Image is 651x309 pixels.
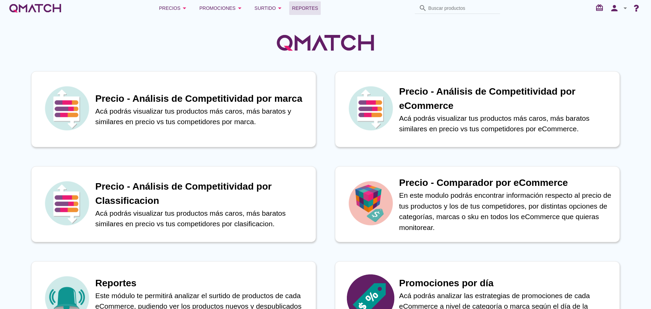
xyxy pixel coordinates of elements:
[22,71,325,147] a: iconPrecio - Análisis de Competitividad por marcaAcá podrás visualizar tus productos más caros, m...
[43,179,91,227] img: icon
[95,179,309,208] h1: Precio - Análisis de Competitividad por Classificacion
[276,4,284,12] i: arrow_drop_down
[199,4,244,12] div: Promociones
[249,1,290,15] button: Surtido
[621,4,629,12] i: arrow_drop_down
[325,166,629,242] a: iconPrecio - Comparador por eCommerceEn este modulo podrás encontrar información respecto al prec...
[154,1,194,15] button: Precios
[292,4,318,12] span: Reportes
[347,179,394,227] img: icon
[595,4,606,12] i: redeem
[399,276,613,290] h1: Promociones por día
[399,84,613,113] h1: Precio - Análisis de Competitividad por eCommerce
[255,4,284,12] div: Surtido
[95,92,309,106] h1: Precio - Análisis de Competitividad por marca
[347,84,394,132] img: icon
[399,176,613,190] h1: Precio - Comparador por eCommerce
[95,276,309,290] h1: Reportes
[289,1,321,15] a: Reportes
[236,4,244,12] i: arrow_drop_down
[180,4,189,12] i: arrow_drop_down
[275,26,376,60] img: QMatchLogo
[194,1,249,15] button: Promociones
[95,208,309,229] p: Acá podrás visualizar tus productos más caros, más baratos similares en precio vs tus competidore...
[43,84,91,132] img: icon
[608,3,621,13] i: person
[159,4,189,12] div: Precios
[399,113,613,134] p: Acá podrás visualizar tus productos más caros, más baratos similares en precio vs tus competidore...
[325,71,629,147] a: iconPrecio - Análisis de Competitividad por eCommerceAcá podrás visualizar tus productos más caro...
[8,1,62,15] a: white-qmatch-logo
[22,166,325,242] a: iconPrecio - Análisis de Competitividad por ClassificacionAcá podrás visualizar tus productos más...
[95,106,309,127] p: Acá podrás visualizar tus productos más caros, más baratos y similares en precio vs tus competido...
[399,190,613,233] p: En este modulo podrás encontrar información respecto al precio de tus productos y los de tus comp...
[419,4,427,12] i: search
[428,3,496,14] input: Buscar productos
